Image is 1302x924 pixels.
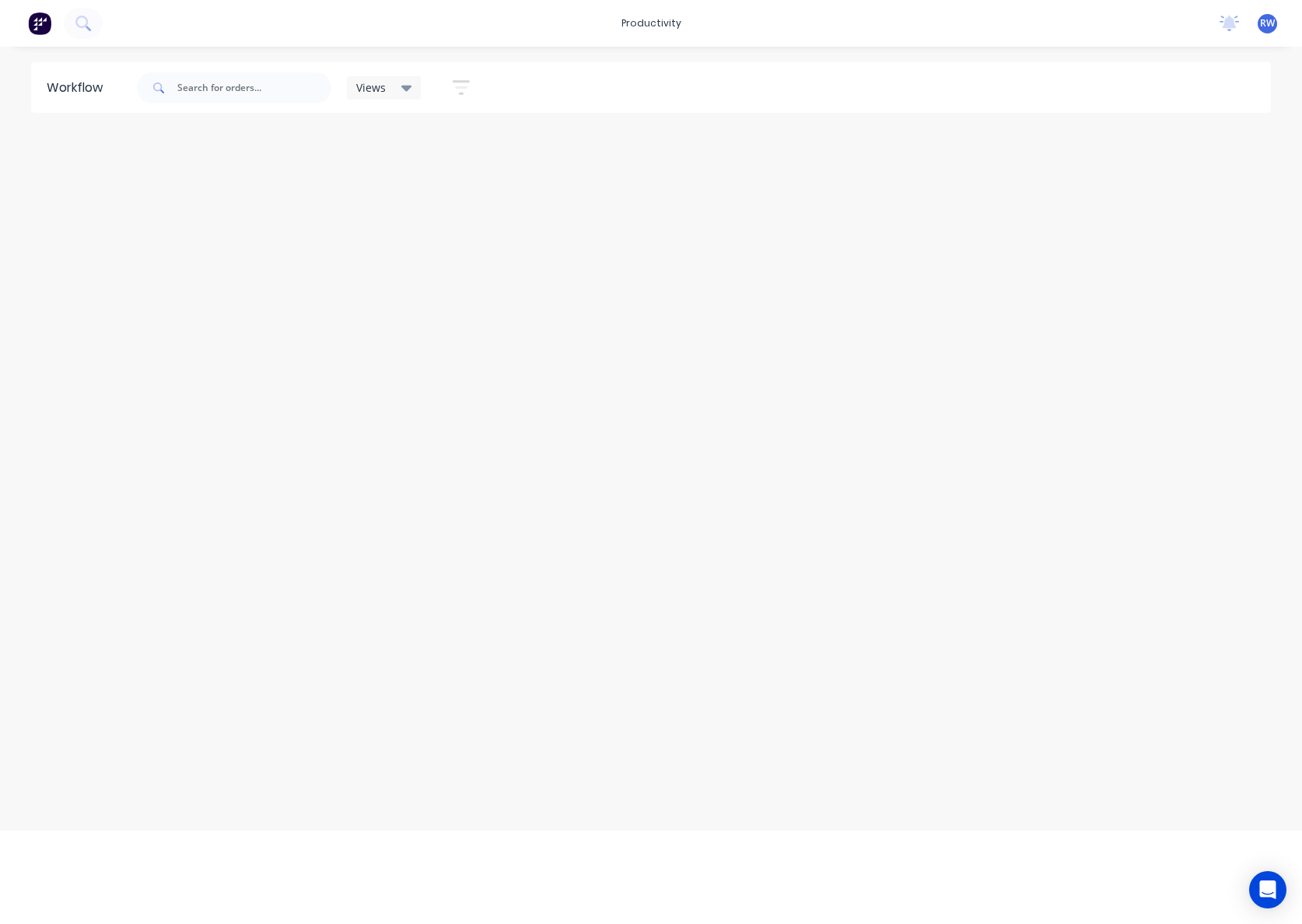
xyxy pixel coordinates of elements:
[177,72,331,103] input: Search for orders...
[614,12,689,35] div: productivity
[1260,16,1275,30] span: RW
[1249,871,1286,908] div: Open Intercom Messenger
[356,79,386,96] span: Views
[47,79,110,97] div: Workflow
[28,12,51,35] img: Factory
